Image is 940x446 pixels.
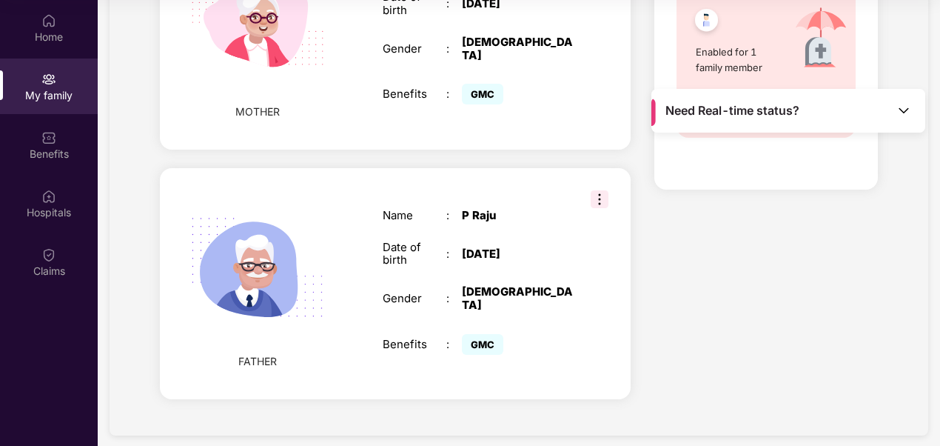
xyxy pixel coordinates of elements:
[688,4,725,41] img: svg+xml;base64,PHN2ZyB4bWxucz0iaHR0cDovL3d3dy53My5vcmcvMjAwMC9zdmciIHdpZHRoPSI0OC45NDMiIGhlaWdodD...
[462,36,573,62] div: [DEMOGRAPHIC_DATA]
[383,42,446,56] div: Gender
[446,292,462,305] div: :
[238,353,277,370] span: FATHER
[462,247,573,261] div: [DATE]
[446,42,462,56] div: :
[383,338,446,351] div: Benefits
[446,247,462,261] div: :
[446,209,462,222] div: :
[383,292,446,305] div: Gender
[41,72,56,87] img: svg+xml;base64,PHN2ZyB3aWR0aD0iMjAiIGhlaWdodD0iMjAiIHZpZXdCb3g9IjAgMCAyMCAyMCIgZmlsbD0ibm9uZSIgeG...
[383,87,446,101] div: Benefits
[41,189,56,204] img: svg+xml;base64,PHN2ZyBpZD0iSG9zcGl0YWxzIiB4bWxucz0iaHR0cDovL3d3dy53My5vcmcvMjAwMC9zdmciIHdpZHRoPS...
[383,241,446,267] div: Date of birth
[462,209,573,222] div: P Raju
[446,338,462,351] div: :
[462,84,503,104] span: GMC
[462,285,573,312] div: [DEMOGRAPHIC_DATA]
[172,183,343,354] img: svg+xml;base64,PHN2ZyB4bWxucz0iaHR0cDovL3d3dy53My5vcmcvMjAwMC9zdmciIHhtbG5zOnhsaW5rPSJodHRwOi8vd3...
[591,190,608,208] img: svg+xml;base64,PHN2ZyB3aWR0aD0iMzIiIGhlaWdodD0iMzIiIHZpZXdCb3g9IjAgMCAzMiAzMiIgZmlsbD0ibm9uZSIgeG...
[41,247,56,262] img: svg+xml;base64,PHN2ZyBpZD0iQ2xhaW0iIHhtbG5zPSJodHRwOi8vd3d3LnczLm9yZy8yMDAwL3N2ZyIgd2lkdGg9IjIwIi...
[41,130,56,145] img: svg+xml;base64,PHN2ZyBpZD0iQmVuZWZpdHMiIHhtbG5zPSJodHRwOi8vd3d3LnczLm9yZy8yMDAwL3N2ZyIgd2lkdGg9Ij...
[462,334,503,355] span: GMC
[235,104,280,120] span: MOTHER
[446,87,462,101] div: :
[896,103,911,118] img: Toggle Icon
[383,209,446,222] div: Name
[41,13,56,28] img: svg+xml;base64,PHN2ZyBpZD0iSG9tZSIgeG1sbnM9Imh0dHA6Ly93d3cudzMub3JnLzIwMDAvc3ZnIiB3aWR0aD0iMjAiIG...
[665,103,799,119] span: Need Real-time status?
[696,44,779,75] span: Enabled for 1 family member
